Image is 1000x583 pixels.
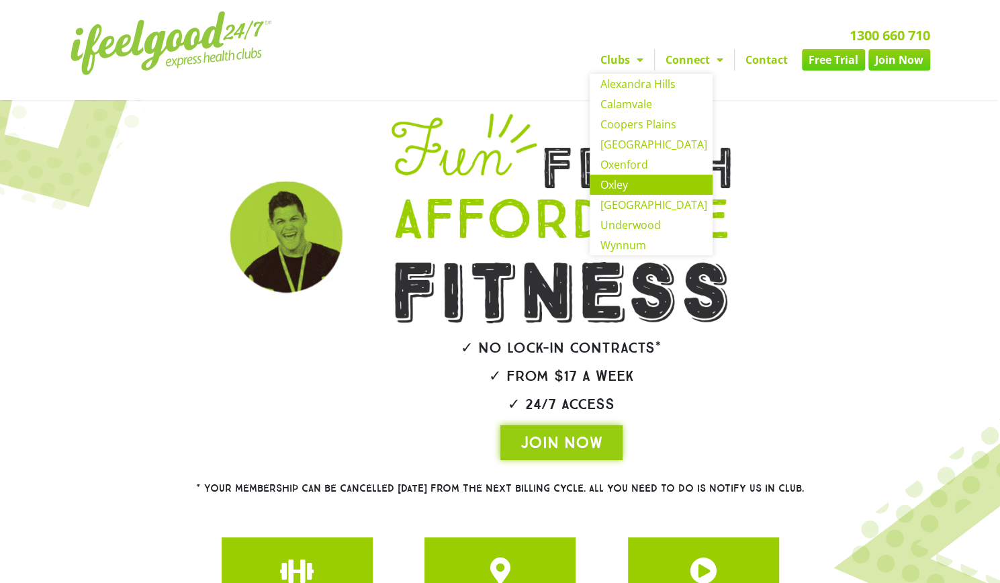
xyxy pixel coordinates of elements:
a: Alexandra Hills [590,74,713,94]
a: Free Trial [802,49,865,71]
a: Wynnum [590,235,713,255]
a: Underwood [590,215,713,235]
a: JOIN NOW [500,425,623,460]
a: Calamvale [590,94,713,114]
h2: ✓ No lock-in contracts* [354,341,769,355]
a: Connect [655,49,734,71]
a: 1300 660 710 [850,26,930,44]
nav: Menu [376,49,930,71]
span: JOIN NOW [520,432,602,453]
a: Oxley [590,175,713,195]
a: Contact [735,49,799,71]
h2: ✓ 24/7 Access [354,397,769,412]
a: Join Now [868,49,930,71]
a: [GEOGRAPHIC_DATA] [590,195,713,215]
a: Coopers Plains [590,114,713,134]
a: [GEOGRAPHIC_DATA] [590,134,713,154]
a: Oxenford [590,154,713,175]
h2: * Your membership can be cancelled [DATE] from the next billing cycle. All you need to do is noti... [148,484,853,494]
ul: Clubs [590,74,713,255]
h2: ✓ From $17 a week [354,369,769,384]
a: Clubs [590,49,654,71]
